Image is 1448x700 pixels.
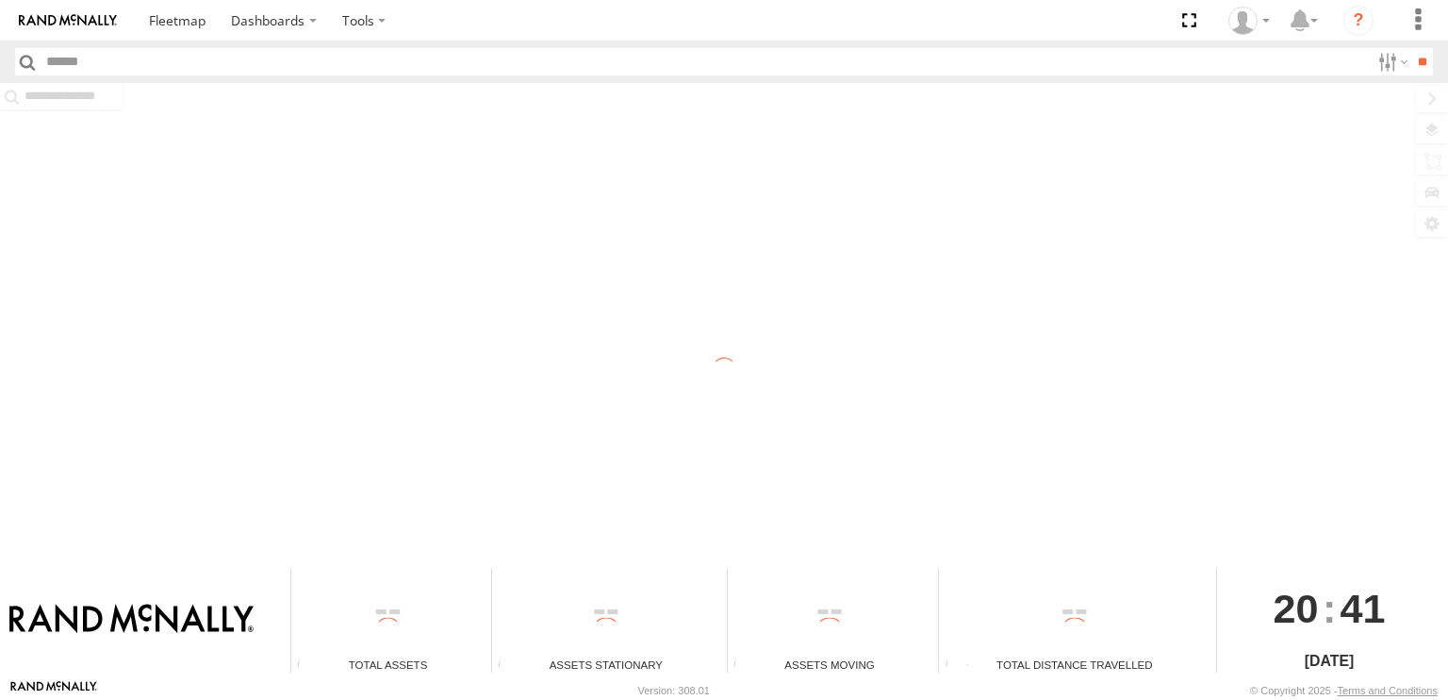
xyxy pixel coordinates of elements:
div: Total distance travelled by all assets within specified date range and applied filters [939,658,967,673]
div: Total Distance Travelled [939,657,1209,673]
div: © Copyright 2025 - [1250,685,1438,696]
a: Terms and Conditions [1338,685,1438,696]
img: Rand McNally [9,604,254,636]
div: Version: 308.01 [638,685,710,696]
span: 41 [1341,568,1386,649]
div: Total Assets [291,657,485,673]
div: Total number of assets current in transit. [728,658,756,673]
span: 20 [1274,568,1319,649]
img: rand-logo.svg [19,14,117,27]
div: : [1217,568,1440,649]
i: ? [1343,6,1374,36]
div: [DATE] [1217,650,1440,673]
div: Assets Stationary [492,657,719,673]
div: Valeo Dash [1222,7,1276,35]
a: Visit our Website [10,681,97,700]
div: Total number of assets current stationary. [492,658,520,673]
label: Search Filter Options [1371,48,1411,75]
div: Total number of Enabled Assets [291,658,320,673]
div: Assets Moving [728,657,932,673]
